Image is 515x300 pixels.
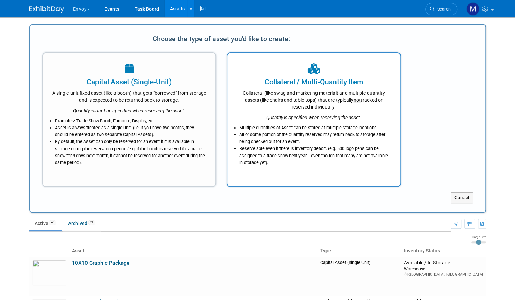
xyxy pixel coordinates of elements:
[55,118,207,124] li: Examples: Trade Show Booth, Furniture, Display, etc.
[425,3,457,15] a: Search
[317,257,401,296] td: Capital Asset (Single-Unit)
[239,145,392,166] li: Reserve-able even if there is inventory deficit. (e.g. 500 logo pens can be assigned to a trade s...
[404,272,483,277] div: [GEOGRAPHIC_DATA], [GEOGRAPHIC_DATA]
[29,217,62,230] a: Active46
[42,32,401,45] div: Choose the type of asset you'd like to create:
[55,124,207,138] li: Asset is always treated as a single unit. (i.e. if you have two booths, they should be entered as...
[88,220,95,225] span: 21
[471,235,486,239] div: Image Size
[404,260,483,266] div: Available / In-Storage
[73,108,185,113] i: Quantity cannot be specified when reserving the asset.
[466,2,479,16] img: Matt h
[435,7,451,12] span: Search
[451,192,473,203] button: Cancel
[49,220,56,225] span: 46
[55,138,207,166] li: By default, the Asset can only be reserved for an event if it is available in storage during the ...
[52,87,207,103] div: A single-unit fixed asset (like a booth) that gets "borrowed" from storage and is expected to be ...
[266,115,361,120] i: Quantity is specified when reserving the asset.
[236,87,392,110] div: Collateral (like swag and marketing material) and multiple-quantity assets (like chairs and table...
[29,6,64,13] img: ExhibitDay
[353,97,361,103] span: not
[239,131,392,145] li: All or some portion of the quantity reserved may return back to storage after being checked-out f...
[236,77,392,87] div: Collateral / Multi-Quantity Item
[317,245,401,257] th: Type
[52,77,207,87] div: Capital Asset (Single-Unit)
[404,266,483,272] div: Warehouse
[63,217,101,230] a: Archived21
[72,260,129,266] a: 10X10 Graphic Package
[69,245,318,257] th: Asset
[239,124,392,131] li: Multiple quantities of Asset can be stored at multiple storage locations.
